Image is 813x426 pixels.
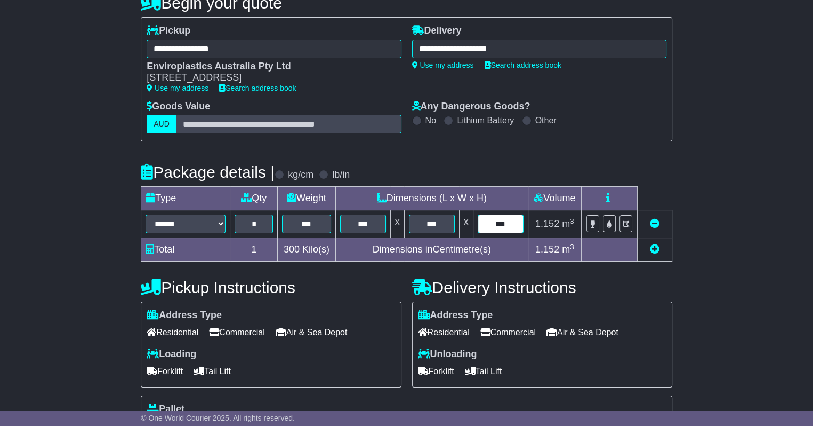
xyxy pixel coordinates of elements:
[535,218,559,229] span: 1.152
[141,414,295,422] span: © One World Courier 2025. All rights reserved.
[284,244,300,255] span: 300
[141,238,230,262] td: Total
[278,187,336,210] td: Weight
[412,25,462,37] label: Delivery
[485,61,561,69] a: Search address book
[650,218,659,229] a: Remove this item
[535,115,557,125] label: Other
[418,363,454,380] span: Forklift
[147,404,184,415] label: Pallet
[562,244,574,255] span: m
[141,187,230,210] td: Type
[418,349,477,360] label: Unloading
[147,115,176,133] label: AUD
[147,310,222,321] label: Address Type
[147,324,198,341] span: Residential
[230,238,278,262] td: 1
[390,210,404,238] td: x
[276,324,348,341] span: Air & Sea Depot
[459,210,473,238] td: x
[418,310,493,321] label: Address Type
[412,101,530,113] label: Any Dangerous Goods?
[528,187,581,210] td: Volume
[288,169,313,181] label: kg/cm
[194,363,231,380] span: Tail Lift
[147,349,196,360] label: Loading
[147,61,390,73] div: Enviroplastics Australia Pty Ltd
[147,363,183,380] span: Forklift
[230,187,278,210] td: Qty
[209,324,264,341] span: Commercial
[570,217,574,225] sup: 3
[219,84,296,92] a: Search address book
[147,72,390,84] div: [STREET_ADDRESS]
[332,169,350,181] label: lb/in
[425,115,436,125] label: No
[147,101,210,113] label: Goods Value
[412,279,672,296] h4: Delivery Instructions
[335,238,528,262] td: Dimensions in Centimetre(s)
[147,25,190,37] label: Pickup
[147,84,208,92] a: Use my address
[480,324,536,341] span: Commercial
[465,363,502,380] span: Tail Lift
[412,61,474,69] a: Use my address
[457,115,514,125] label: Lithium Battery
[650,244,659,255] a: Add new item
[278,238,336,262] td: Kilo(s)
[141,163,275,181] h4: Package details |
[570,243,574,251] sup: 3
[141,279,401,296] h4: Pickup Instructions
[535,244,559,255] span: 1.152
[335,187,528,210] td: Dimensions (L x W x H)
[418,324,470,341] span: Residential
[546,324,618,341] span: Air & Sea Depot
[562,218,574,229] span: m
